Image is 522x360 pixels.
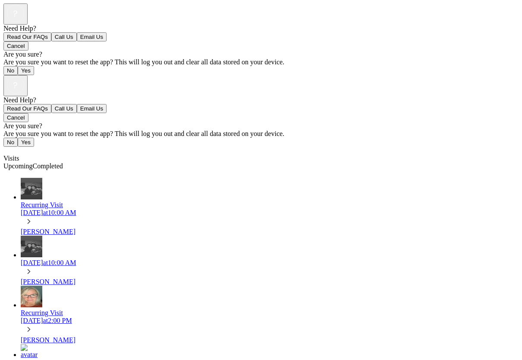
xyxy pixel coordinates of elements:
div: Are you sure you want to reset the app? This will log you out and clear all data stored on your d... [3,130,519,138]
button: Cancel [3,113,28,122]
a: avatar[DATE]at10:00 AM[PERSON_NAME] [21,236,519,286]
div: Are you sure? [3,51,519,58]
a: Completed [33,162,63,170]
a: Upcoming [3,162,33,170]
a: avatarRecurring Visit[DATE]at2:00 PM[PERSON_NAME] [21,286,519,344]
div: Recurring Visit [21,309,519,317]
div: Need Help? [3,25,519,32]
img: avatar [21,178,42,199]
div: [PERSON_NAME] [21,278,519,286]
button: Cancel [3,41,28,51]
button: Yes [18,138,34,147]
button: Call Us [51,32,77,41]
img: avatar [21,286,42,307]
img: avatar [21,236,42,257]
div: Recurring Visit [21,201,519,209]
button: No [3,66,18,75]
div: Are you sure you want to reset the app? This will log you out and clear all data stored on your d... [3,58,519,66]
div: Are you sure? [3,122,519,130]
button: Read Our FAQs [3,104,51,113]
div: Need Help? [3,96,519,104]
button: Email Us [77,104,107,113]
span: Visits [3,155,19,162]
a: avatarRecurring Visit[DATE]at10:00 AM[PERSON_NAME] [21,178,519,236]
div: [PERSON_NAME] [21,336,519,344]
div: [DATE] at 10:00 AM [21,209,519,217]
div: [PERSON_NAME] [21,228,519,236]
img: avatar [21,344,42,359]
button: No [3,138,18,147]
button: Read Our FAQs [3,32,51,41]
button: Email Us [77,32,107,41]
div: [DATE] at 2:00 PM [21,317,519,325]
button: Call Us [51,104,77,113]
button: Yes [18,66,34,75]
div: [DATE] at 10:00 AM [21,259,519,267]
